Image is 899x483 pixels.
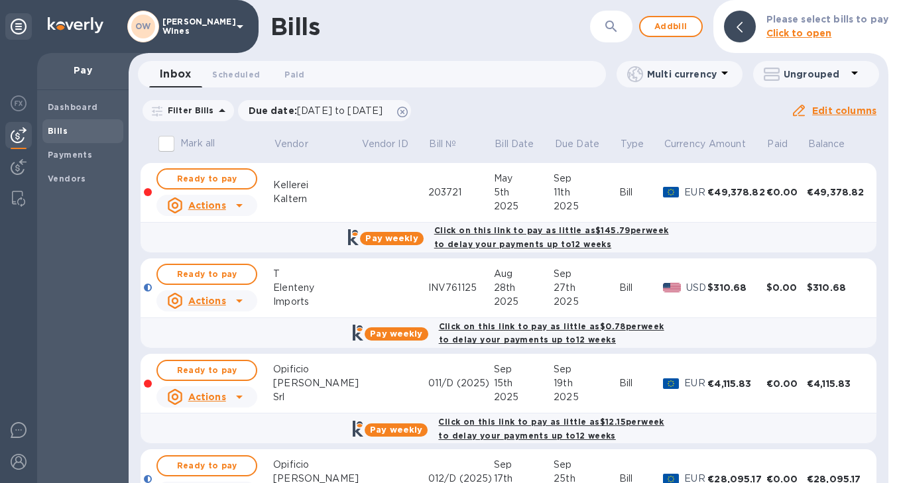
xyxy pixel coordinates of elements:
div: €0.00 [766,377,807,390]
div: $310.68 [707,281,766,294]
img: Logo [48,17,103,33]
div: $0.00 [766,281,807,294]
img: Foreign exchange [11,95,27,111]
img: USD [663,283,681,292]
p: EUR [684,186,707,199]
u: Actions [188,200,226,211]
div: [PERSON_NAME] [273,376,361,390]
u: Actions [188,295,226,306]
span: Due Date [555,137,617,151]
b: Bills [48,126,68,136]
div: 2025 [554,295,619,309]
span: Type [621,137,662,151]
b: Dashboard [48,102,98,112]
b: Payments [48,150,92,160]
div: Sep [494,458,554,472]
div: Bill [619,376,663,390]
div: Elenteny [273,281,361,295]
span: Vendor [274,137,326,151]
span: Inbox [160,65,191,83]
b: Please select bills to pay [766,14,888,25]
div: 15th [494,376,554,390]
b: Click to open [766,28,832,38]
div: 27th [554,281,619,295]
h1: Bills [270,13,320,40]
div: Opificio [273,362,361,376]
b: Pay weekly [370,425,422,435]
button: Ready to pay [156,455,257,476]
p: Filter Bills [162,105,214,116]
div: Opificio [273,458,361,472]
div: 19th [554,376,619,390]
div: Unpin categories [5,13,32,40]
div: Sep [554,458,619,472]
div: 2025 [494,295,554,309]
p: Vendor [274,137,308,151]
p: Amount [709,137,746,151]
div: Due date:[DATE] to [DATE] [238,100,412,121]
div: Kellerei [273,178,361,192]
p: Paid [767,137,788,151]
p: Bill № [429,137,456,151]
span: Paid [767,137,805,151]
div: T [273,267,361,281]
button: Addbill [639,16,703,37]
div: 2025 [494,390,554,404]
div: Kaltern [273,192,361,206]
b: Click on this link to pay as little as $12.15 per week to delay your payments up to 12 weeks [438,417,664,441]
b: Pay weekly [370,329,422,339]
div: €49,378.82 [707,186,766,199]
p: EUR [684,376,707,390]
div: 203721 [428,186,494,199]
div: 2025 [554,199,619,213]
div: €4,115.83 [807,377,866,390]
b: Pay weekly [365,233,418,243]
div: $310.68 [807,281,866,294]
button: Ready to pay [156,264,257,285]
div: Bill [619,281,663,295]
span: Ready to pay [168,458,245,474]
span: [DATE] to [DATE] [297,105,383,116]
div: Bill [619,186,663,199]
p: Ungrouped [784,68,847,81]
div: €4,115.83 [707,377,766,390]
div: 11th [554,186,619,199]
span: Vendor ID [362,137,426,151]
p: [PERSON_NAME] Wines [162,17,229,36]
span: Ready to pay [168,171,245,187]
u: Edit columns [812,105,876,116]
div: Imports [273,295,361,309]
span: Amount [709,137,763,151]
b: Click on this link to pay as little as $145.79 per week to delay your payments up to 12 weeks [434,225,669,249]
p: Mark all [180,136,215,150]
p: Currency [664,137,705,151]
div: Sep [554,362,619,376]
span: Bill № [429,137,473,151]
div: €0.00 [766,186,807,199]
button: Ready to pay [156,360,257,381]
div: 2025 [554,390,619,404]
p: Balance [808,137,845,151]
div: Aug [494,267,554,281]
span: Add bill [651,19,691,34]
span: Balance [808,137,863,151]
div: May [494,172,554,186]
span: Ready to pay [168,266,245,282]
div: 28th [494,281,554,295]
p: Pay [48,64,118,77]
div: Sep [494,362,554,376]
p: Due Date [555,137,599,151]
b: Vendors [48,174,86,184]
div: 5th [494,186,554,199]
p: Due date : [249,104,390,117]
span: Paid [284,68,304,81]
div: Sep [554,267,619,281]
button: Ready to pay [156,168,257,189]
p: Bill Date [495,137,534,151]
p: Multi currency [647,68,717,81]
div: 011/D (2025) [428,376,494,390]
span: Ready to pay [168,362,245,378]
p: USD [686,281,707,295]
span: Scheduled [212,68,260,81]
